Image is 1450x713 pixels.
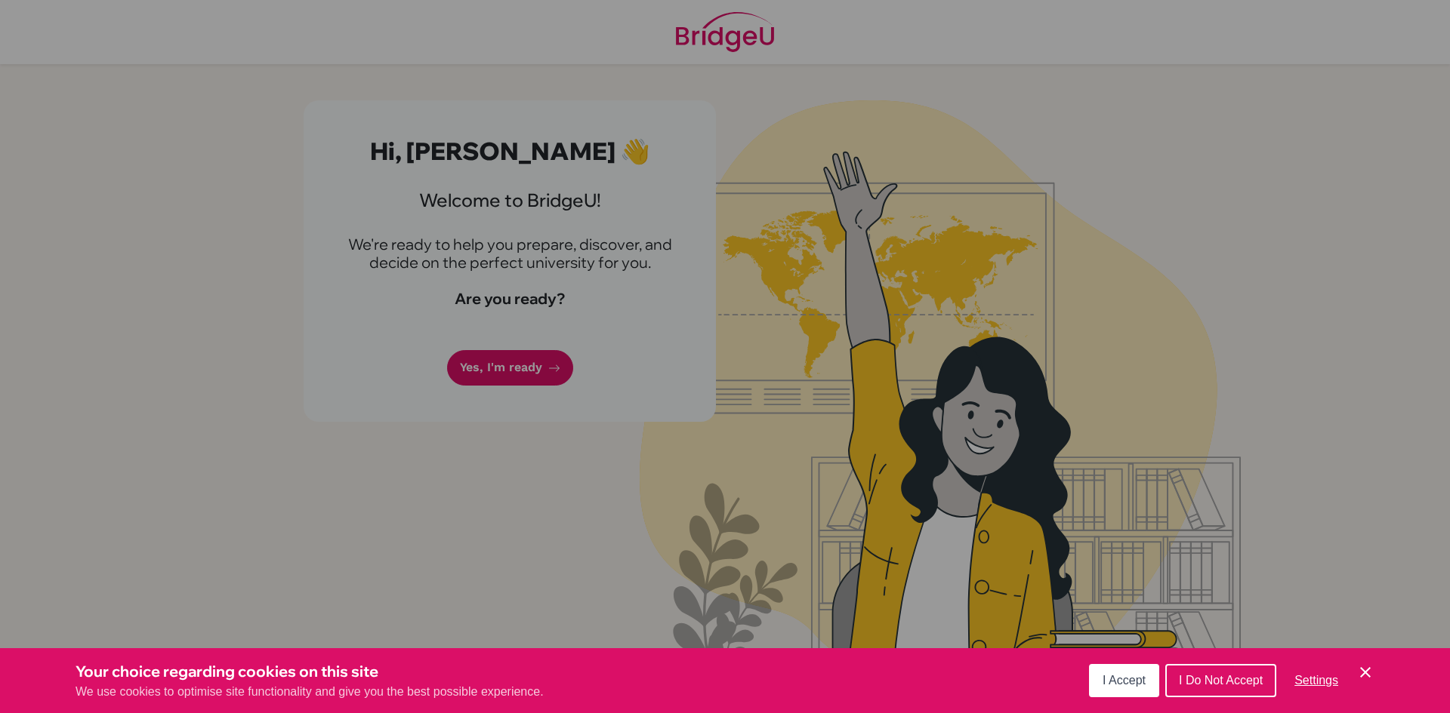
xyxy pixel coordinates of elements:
button: Settings [1282,665,1350,696]
button: Save and close [1356,663,1374,681]
h3: Your choice regarding cookies on this site [76,660,544,683]
span: Settings [1294,674,1338,687]
button: I Accept [1089,664,1159,697]
span: I Do Not Accept [1179,674,1263,687]
button: I Do Not Accept [1165,664,1276,697]
p: We use cookies to optimise site functionality and give you the best possible experience. [76,683,544,701]
span: I Accept [1103,674,1146,687]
